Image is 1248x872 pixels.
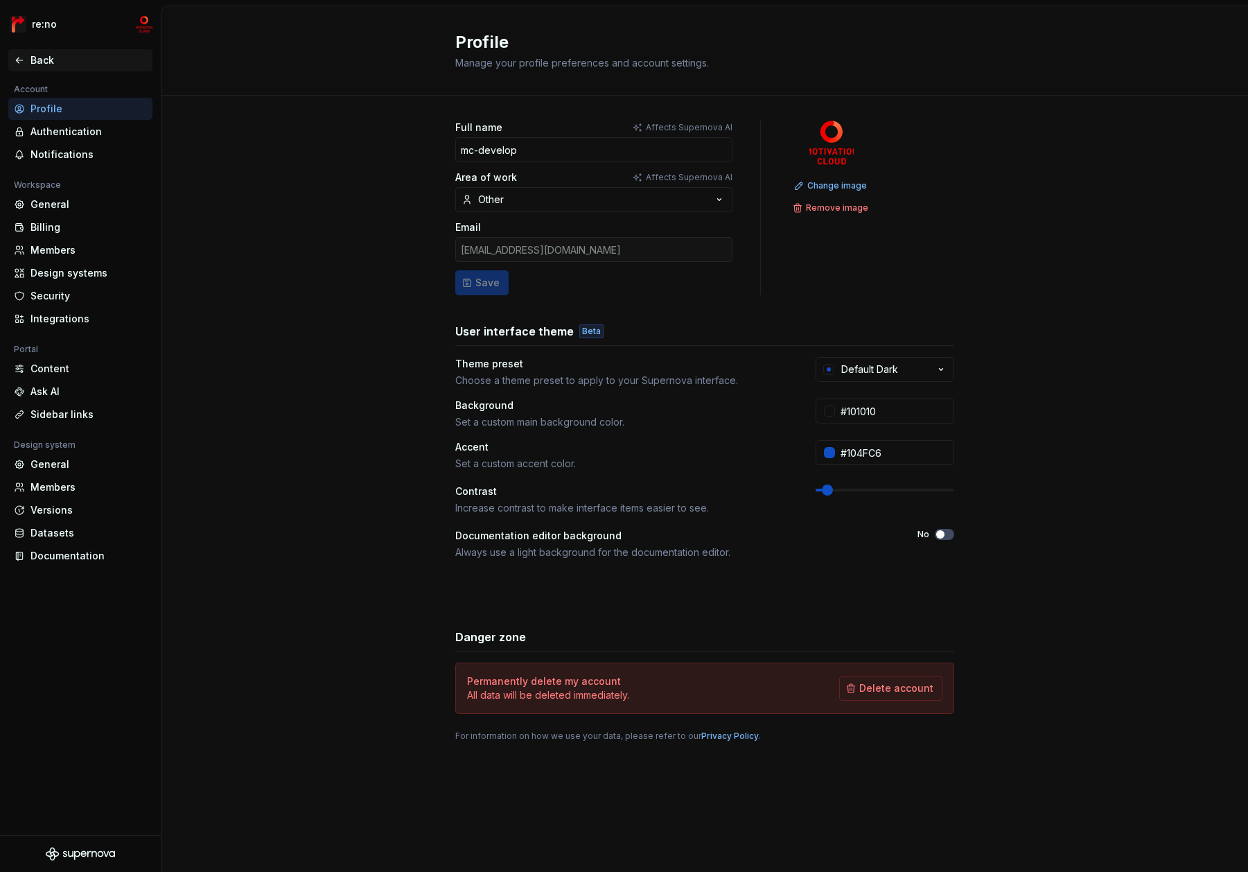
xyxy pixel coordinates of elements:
[455,357,523,371] div: Theme preset
[806,202,868,213] span: Remove image
[30,102,147,116] div: Profile
[8,476,152,498] a: Members
[8,121,152,143] a: Authentication
[478,193,504,207] div: Other
[30,385,147,399] div: Ask AI
[30,480,147,494] div: Members
[8,341,44,358] div: Portal
[8,358,152,380] a: Content
[8,193,152,216] a: General
[30,220,147,234] div: Billing
[8,437,81,453] div: Design system
[30,408,147,421] div: Sidebar links
[917,529,929,540] label: No
[455,529,622,543] div: Documentation editor background
[455,457,791,471] div: Set a custom accent color.
[455,731,954,742] div: For information on how we use your data, please refer to our .
[30,457,147,471] div: General
[8,499,152,521] a: Versions
[30,53,147,67] div: Back
[46,847,115,861] svg: Supernova Logo
[8,239,152,261] a: Members
[841,363,898,376] div: Default Dark
[8,216,152,238] a: Billing
[455,220,481,234] label: Email
[8,81,53,98] div: Account
[30,503,147,517] div: Versions
[467,674,621,688] h4: Permanently delete my account
[790,176,873,195] button: Change image
[30,198,147,211] div: General
[646,172,732,183] p: Affects Supernova AI
[8,403,152,426] a: Sidebar links
[467,688,629,702] p: All data will be deleted immediately.
[8,522,152,544] a: Datasets
[30,289,147,303] div: Security
[835,399,954,424] input: #FFFFFF
[809,121,854,165] img: mc-develop
[789,198,875,218] button: Remove image
[701,731,759,741] a: Privacy Policy
[8,143,152,166] a: Notifications
[455,57,709,69] span: Manage your profile preferences and account settings.
[8,177,67,193] div: Workspace
[30,362,147,376] div: Content
[579,324,604,338] div: Beta
[136,16,152,33] img: mc-develop
[455,415,791,429] div: Set a custom main background color.
[30,549,147,563] div: Documentation
[455,485,497,498] div: Contrast
[859,681,933,695] span: Delete account
[8,308,152,330] a: Integrations
[8,262,152,284] a: Design systems
[8,98,152,120] a: Profile
[8,453,152,476] a: General
[839,676,942,701] button: Delete account
[3,9,158,40] button: re:nomc-develop
[32,17,57,31] div: re:no
[455,31,938,53] h2: Profile
[646,122,732,133] p: Affects Supernova AI
[10,16,26,33] img: 4ec385d3-6378-425b-8b33-6545918efdc5.png
[455,501,791,515] div: Increase contrast to make interface items easier to see.
[8,545,152,567] a: Documentation
[8,285,152,307] a: Security
[455,440,489,454] div: Accent
[8,49,152,71] a: Back
[8,381,152,403] a: Ask AI
[455,629,526,645] h3: Danger zone
[455,374,791,387] div: Choose a theme preset to apply to your Supernova interface.
[455,121,502,134] label: Full name
[455,323,574,340] h3: User interface theme
[455,399,513,412] div: Background
[30,526,147,540] div: Datasets
[30,266,147,280] div: Design systems
[455,171,517,184] label: Area of work
[807,180,867,191] span: Change image
[816,357,954,382] button: Default Dark
[30,148,147,162] div: Notifications
[30,312,147,326] div: Integrations
[30,243,147,257] div: Members
[30,125,147,139] div: Authentication
[455,546,893,559] div: Always use a light background for the documentation editor.
[835,440,954,465] input: #104FC6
